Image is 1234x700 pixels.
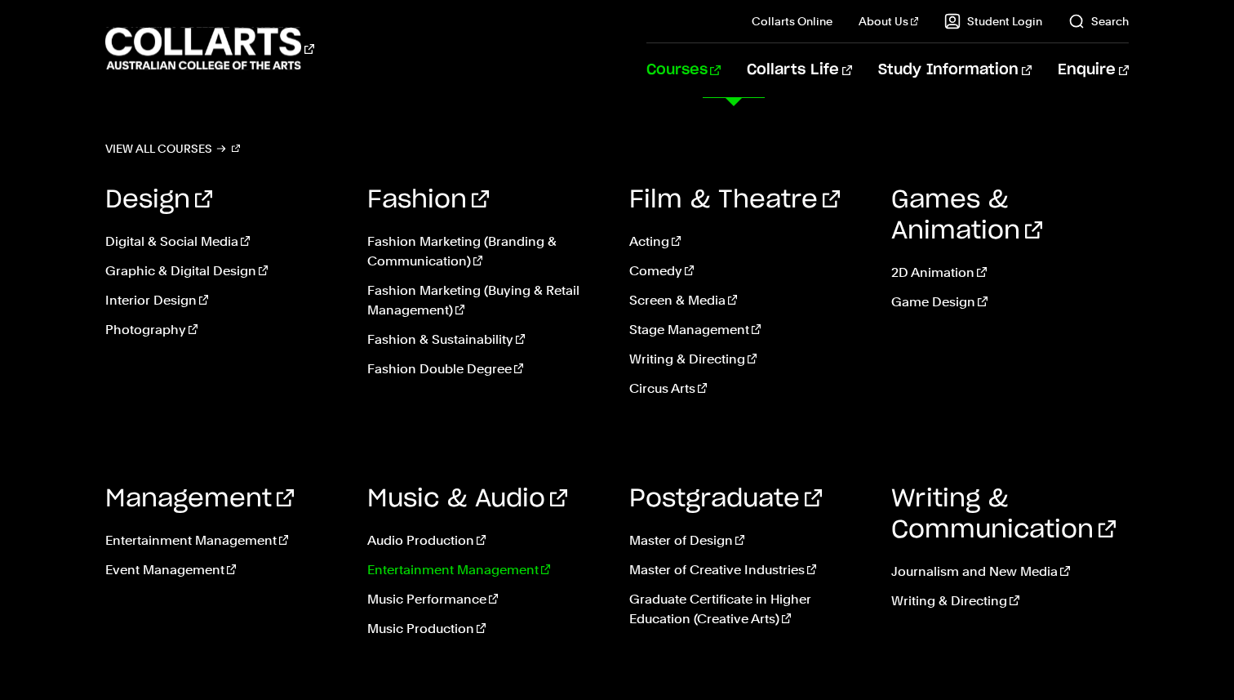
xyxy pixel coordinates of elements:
a: Audio Production [367,531,605,551]
a: Interior Design [105,291,343,310]
a: Journalism and New Media [891,562,1129,582]
a: Student Login [944,13,1042,29]
a: Digital & Social Media [105,232,343,252]
a: Writing & Directing [629,350,867,369]
a: View all courses [105,137,241,160]
a: Stage Management [629,320,867,340]
a: Writing & Communication [891,487,1116,542]
a: Comedy [629,261,867,281]
a: Fashion Marketing (Buying & Retail Management) [367,281,605,320]
a: Collarts Life [747,43,852,97]
a: Entertainment Management [105,531,343,551]
a: Collarts Online [752,13,832,29]
a: Screen & Media [629,291,867,310]
a: Graphic & Digital Design [105,261,343,281]
a: Fashion Marketing (Branding & Communication) [367,232,605,271]
a: Postgraduate [629,487,822,511]
a: Design [105,188,212,212]
a: Master of Creative Industries [629,560,867,580]
a: Courses [646,43,721,97]
a: Graduate Certificate in Higher Education (Creative Arts) [629,590,867,629]
a: Music Performance [367,590,605,609]
a: Fashion [367,188,489,212]
a: 2D Animation [891,263,1129,283]
a: Film & Theatre [629,188,840,212]
a: Photography [105,320,343,340]
a: Study Information [878,43,1032,97]
a: Search [1068,13,1129,29]
a: Entertainment Management [367,560,605,580]
div: Go to homepage [105,25,314,72]
a: Circus Arts [629,379,867,399]
a: Master of Design [629,531,867,551]
a: Music & Audio [367,487,567,511]
a: Fashion Double Degree [367,359,605,379]
a: Fashion & Sustainability [367,330,605,350]
a: Acting [629,232,867,252]
a: Event Management [105,560,343,580]
a: About Us [859,13,919,29]
a: Management [105,487,294,511]
a: Writing & Directing [891,591,1129,611]
a: Enquire [1058,43,1129,97]
a: Game Design [891,292,1129,312]
a: Music Production [367,619,605,639]
a: Games & Animation [891,188,1042,243]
